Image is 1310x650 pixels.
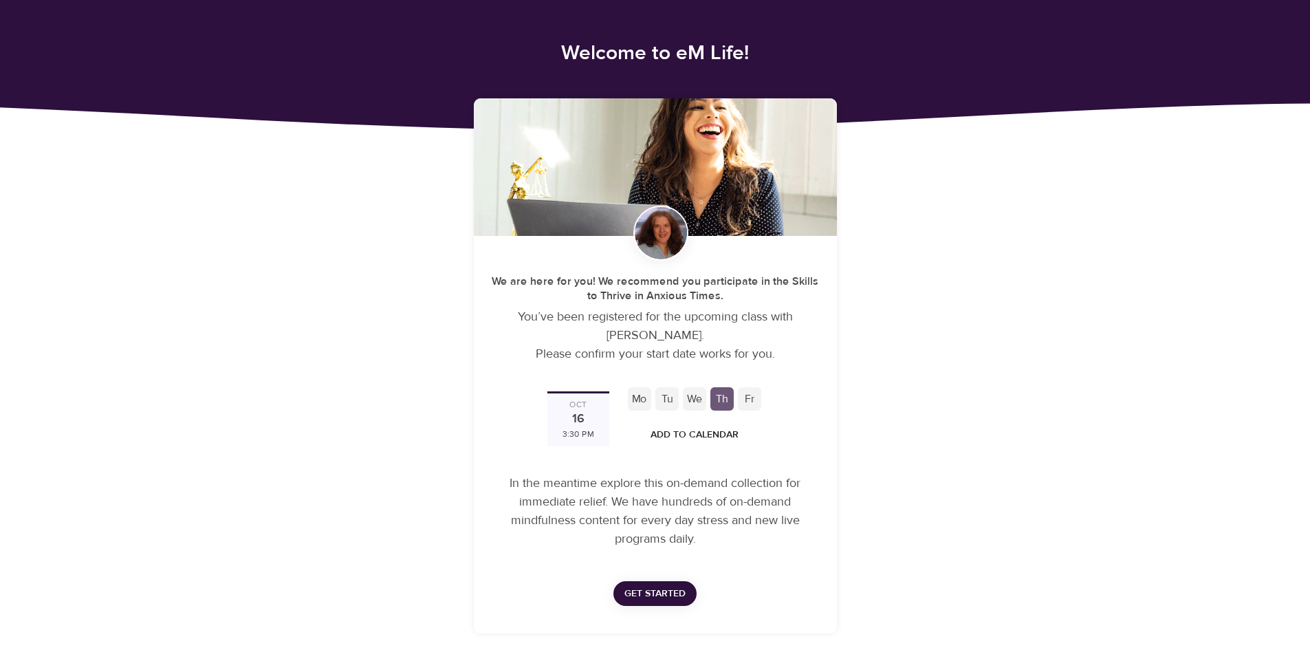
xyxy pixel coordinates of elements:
[655,387,679,411] div: Tu
[633,418,756,452] button: Add to Calendar
[624,585,686,603] span: Get Started
[613,581,697,607] button: Get Started
[738,387,761,411] div: Fr
[280,40,1031,65] h4: Welcome to eM Life!
[651,426,739,444] span: Add to Calendar
[628,387,651,411] div: Mo
[490,307,820,363] p: You’ve been registered for the upcoming class with [PERSON_NAME]. Please confirm your start date ...
[572,411,585,429] div: 16
[569,399,587,411] div: Oct
[710,387,734,411] div: Th
[490,474,820,548] p: In the meantime explore this on-demand collection for immediate relief. We have hundreds of on-de...
[563,429,594,440] div: 3:30 PM
[683,387,706,411] div: We
[490,274,820,304] h5: We are here for you! We recommend you participate in the Skills to Thrive in Anxious Times .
